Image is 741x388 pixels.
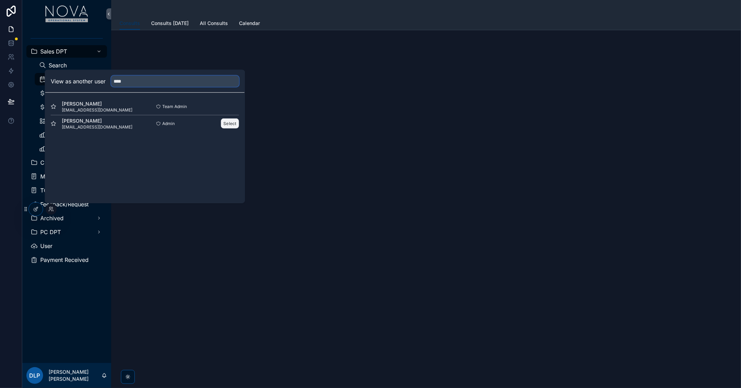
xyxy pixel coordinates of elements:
[40,188,88,193] span: TC Task Reminder
[49,369,101,382] p: [PERSON_NAME] [PERSON_NAME]
[221,118,239,129] button: Select
[26,156,107,169] a: Clinical DPT
[35,73,107,85] a: Consultations
[26,226,107,238] a: PC DPT
[26,45,107,58] a: Sales DPT
[120,17,140,30] a: Consults
[62,117,132,124] span: [PERSON_NAME]
[239,17,260,31] a: Calendar
[40,257,89,263] span: Payment Received
[26,240,107,252] a: User
[35,59,107,72] a: Search
[26,198,107,210] a: Feedback/Request
[239,20,260,27] span: Calendar
[46,6,88,22] img: App logo
[40,243,52,249] span: User
[30,371,40,380] span: DLP
[26,254,107,266] a: Payment Received
[151,17,189,31] a: Consults [DATE]
[49,63,67,68] span: Search
[62,100,132,107] span: [PERSON_NAME]
[162,121,175,126] span: Admin
[35,129,107,141] a: Dashboard
[35,101,107,113] a: No Tasks/Notes
[62,107,132,113] span: [EMAIL_ADDRESS][DOMAIN_NAME]
[26,170,107,183] a: My Tasks
[40,229,61,235] span: PC DPT
[51,77,106,85] h2: View as another user
[162,104,187,109] span: Team Admin
[151,20,189,27] span: Consults [DATE]
[40,49,67,54] span: Sales DPT
[62,124,132,130] span: [EMAIL_ADDRESS][DOMAIN_NAME]
[22,28,111,275] div: scrollable content
[35,87,107,99] a: Sales Pipeline
[120,20,140,27] span: Consults
[35,115,107,127] a: Resources
[40,201,89,207] span: Feedback/Request
[35,142,107,155] a: Dashboard (CRO)
[200,17,228,31] a: All Consults
[40,215,64,221] span: Archived
[26,184,107,197] a: TC Task Reminder
[200,20,228,27] span: All Consults
[40,160,72,165] span: Clinical DPT
[26,212,107,224] a: Archived
[40,174,65,179] span: My Tasks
